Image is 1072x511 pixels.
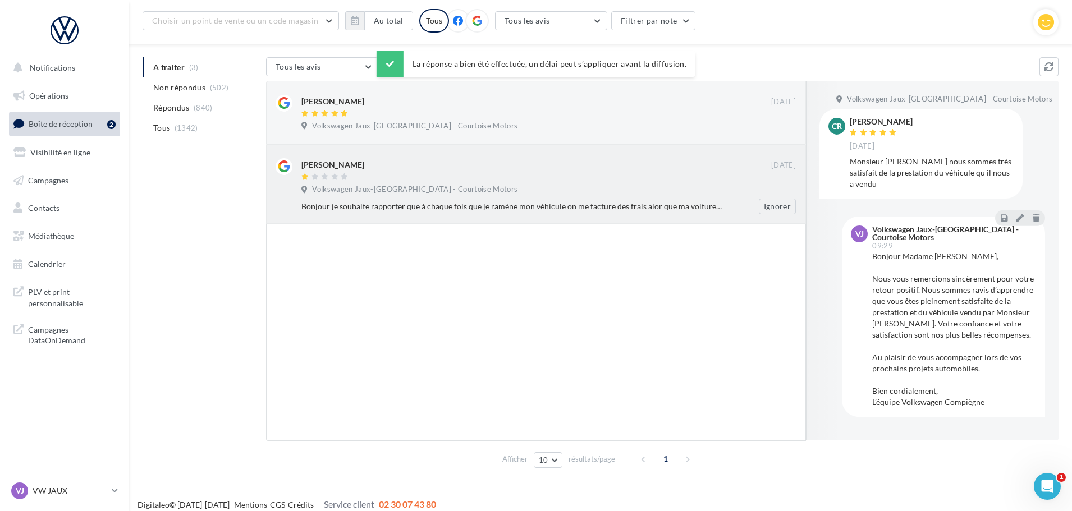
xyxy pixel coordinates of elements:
a: Mentions [234,500,267,509]
button: Choisir un point de vente ou un code magasin [143,11,339,30]
div: Tous [419,9,449,33]
span: Tous les avis [276,62,321,71]
span: 1 [657,450,675,468]
span: VJ [855,228,864,240]
span: Campagnes DataOnDemand [28,322,116,346]
div: Bonjour je souhaite rapporter que à chaque fois que je ramène mon véhicule on me facture des frai... [301,201,723,212]
button: Ignorer [759,199,796,214]
a: Campagnes [7,169,122,192]
button: Au total [345,11,413,30]
span: Service client [324,499,374,509]
span: [DATE] [771,160,796,171]
iframe: Intercom live chat [1034,473,1061,500]
p: VW JAUX [33,485,107,496]
span: Volkswagen Jaux-[GEOGRAPHIC_DATA] - Courtoise Motors [312,121,517,131]
span: 10 [539,455,548,464]
span: Tous les avis [505,16,550,25]
a: Campagnes DataOnDemand [7,317,122,351]
button: Tous les avis [266,57,378,76]
span: Choisir un point de vente ou un code magasin [152,16,318,25]
div: [PERSON_NAME] [850,118,913,126]
button: Notifications [7,56,118,80]
span: 1 [1057,473,1066,482]
span: Afficher [502,454,528,464]
span: Visibilité en ligne [30,148,90,157]
div: [PERSON_NAME] [301,159,364,171]
span: Médiathèque [28,231,74,241]
a: Boîte de réception2 [7,112,122,136]
span: Campagnes [28,175,68,185]
a: CGS [270,500,285,509]
span: Calendrier [28,259,66,269]
span: résultats/page [569,454,615,464]
span: Répondus [153,102,190,113]
a: Digitaleo [138,500,169,509]
div: Volkswagen Jaux-[GEOGRAPHIC_DATA] - Courtoise Motors [872,225,1034,241]
span: PLV et print personnalisable [28,284,116,309]
span: Notifications [30,63,75,72]
span: [DATE] [771,97,796,107]
span: Tous [153,122,170,133]
a: VJ VW JAUX [9,480,120,501]
span: 02 30 07 43 80 [379,499,436,509]
a: Crédits [288,500,314,509]
span: (840) [194,103,213,112]
div: Monsieur [PERSON_NAME] nous sommes très satisfait de la prestation du véhicule qu il nous a vendu [850,156,1014,190]
a: Médiathèque [7,224,122,248]
span: [DATE] [850,141,874,151]
span: Contacts [28,203,59,213]
button: 10 [534,452,562,468]
span: Non répondus [153,82,205,93]
span: Opérations [29,91,68,100]
a: Contacts [7,196,122,220]
div: Bonjour Madame [PERSON_NAME], Nous vous remercions sincèrement pour votre retour positif. Nous so... [872,251,1036,408]
div: 2 [107,120,116,129]
a: Calendrier [7,252,122,276]
button: Filtrer par note [611,11,696,30]
button: Au total [364,11,413,30]
a: Visibilité en ligne [7,141,122,164]
span: CR [832,121,842,132]
span: Boîte de réception [29,119,93,128]
a: PLV et print personnalisable [7,280,122,313]
a: Opérations [7,84,122,108]
div: [PERSON_NAME] [301,96,364,107]
span: (502) [210,83,229,92]
span: VJ [16,485,24,496]
span: Volkswagen Jaux-[GEOGRAPHIC_DATA] - Courtoise Motors [847,94,1052,104]
div: La réponse a bien été effectuée, un délai peut s’appliquer avant la diffusion. [377,51,695,77]
span: Volkswagen Jaux-[GEOGRAPHIC_DATA] - Courtoise Motors [312,185,517,195]
span: © [DATE]-[DATE] - - - [138,500,436,509]
span: 09:29 [872,242,893,250]
span: (1342) [175,123,198,132]
button: Tous les avis [495,11,607,30]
